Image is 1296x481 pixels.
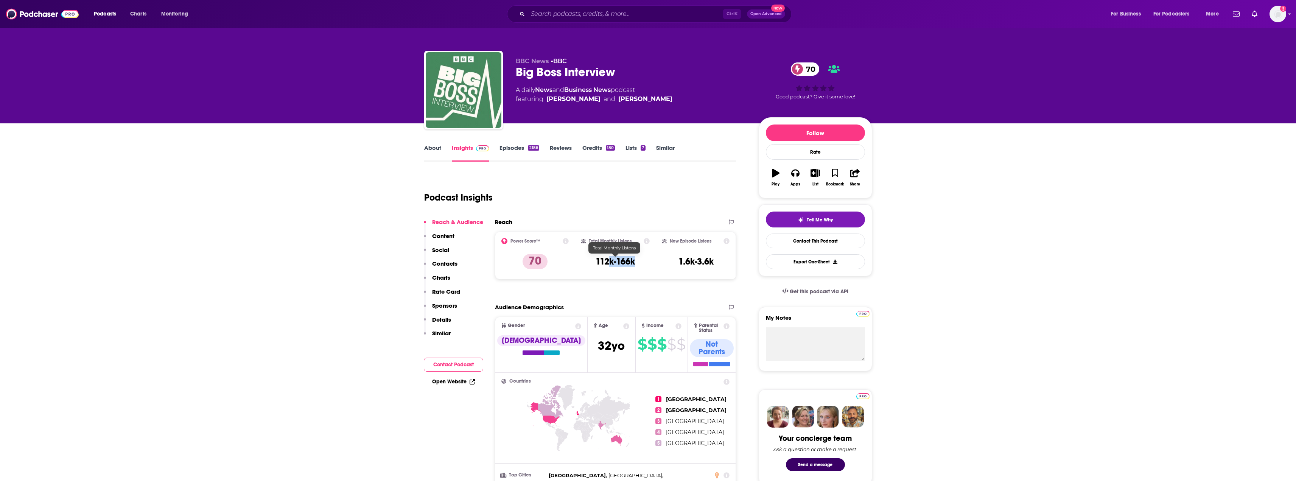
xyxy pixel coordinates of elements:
span: $ [647,338,657,350]
a: Lists7 [625,144,645,162]
p: Content [432,232,454,240]
span: For Podcasters [1153,9,1190,19]
div: Share [850,182,860,187]
a: Vivienne Nunis [546,95,601,104]
span: For Business [1111,9,1141,19]
img: Podchaser Pro [856,393,870,399]
a: News [535,86,552,93]
span: Podcasts [94,9,116,19]
button: tell me why sparkleTell Me Why [766,212,865,227]
button: open menu [89,8,126,20]
h1: Podcast Insights [424,192,493,203]
a: About [424,144,441,162]
a: 70 [791,62,819,76]
div: Not Parents [690,339,734,357]
span: [GEOGRAPHIC_DATA] [666,396,727,403]
div: 70Good podcast? Give it some love! [759,58,872,104]
button: Similar [424,330,451,344]
p: Reach & Audience [432,218,483,226]
button: Send a message [786,458,845,471]
img: Big Boss Interview [426,52,501,128]
a: Show notifications dropdown [1230,8,1243,20]
a: Business News [564,86,611,93]
span: New [771,5,785,12]
p: Similar [432,330,451,337]
button: open menu [156,8,198,20]
a: Episodes2186 [499,144,539,162]
a: Reviews [550,144,572,162]
button: Contacts [424,260,457,274]
button: Bookmark [825,164,845,191]
a: Get this podcast via API [776,282,855,301]
button: Open AdvancedNew [747,9,785,19]
p: Charts [432,274,450,281]
span: $ [657,338,666,350]
button: Sponsors [424,302,457,316]
button: Contact Podcast [424,358,483,372]
h2: Total Monthly Listens [589,238,632,244]
span: and [552,86,564,93]
h2: Reach [495,218,512,226]
button: List [805,164,825,191]
span: Open Advanced [750,12,782,16]
a: InsightsPodchaser Pro [452,144,489,162]
img: Podchaser Pro [856,311,870,317]
div: 180 [606,145,615,151]
span: $ [677,338,685,350]
button: Play [766,164,786,191]
span: BBC News [516,58,549,65]
img: Podchaser Pro [476,145,489,151]
span: Total Monthly Listens [593,245,636,251]
button: Follow [766,125,865,141]
span: [GEOGRAPHIC_DATA] [608,472,662,478]
span: 1 [655,396,661,402]
span: Countries [509,379,531,384]
button: Apps [786,164,805,191]
input: Search podcasts, credits, & more... [528,8,723,20]
p: Contacts [432,260,457,267]
span: 32 yo [598,338,625,353]
a: Similar [656,144,675,162]
span: More [1206,9,1219,19]
button: Content [424,232,454,246]
div: Rate [766,144,865,160]
div: A daily podcast [516,86,672,104]
a: Open Website [432,378,475,385]
h2: Power Score™ [510,238,540,244]
span: Tell Me Why [807,217,833,223]
span: and [604,95,615,104]
div: Apps [790,182,800,187]
span: 70 [798,62,819,76]
span: featuring [516,95,672,104]
span: Income [646,323,664,328]
h2: New Episode Listens [670,238,711,244]
a: Podchaser - Follow, Share and Rate Podcasts [6,7,79,21]
img: User Profile [1270,6,1286,22]
p: Details [432,316,451,323]
span: Monitoring [161,9,188,19]
div: Bookmark [826,182,844,187]
div: Ask a question or make a request. [773,446,857,452]
h3: Top Cities [501,473,546,478]
span: Age [599,323,608,328]
span: [GEOGRAPHIC_DATA] [549,472,606,478]
span: , [549,471,607,480]
span: [GEOGRAPHIC_DATA] [666,418,724,425]
h2: Audience Demographics [495,304,564,311]
a: Pro website [856,392,870,399]
p: Sponsors [432,302,457,309]
span: $ [667,338,676,350]
button: open menu [1148,8,1201,20]
span: Logged in as BrunswickDigital [1270,6,1286,22]
span: Good podcast? Give it some love! [776,94,855,100]
img: Jules Profile [817,406,839,428]
a: Charts [125,8,151,20]
a: BBC [553,58,567,65]
span: [GEOGRAPHIC_DATA] [666,407,727,414]
span: 2 [655,407,661,413]
div: 7 [641,145,645,151]
span: 3 [655,418,661,424]
div: [PERSON_NAME] [618,95,672,104]
div: Search podcasts, credits, & more... [514,5,799,23]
